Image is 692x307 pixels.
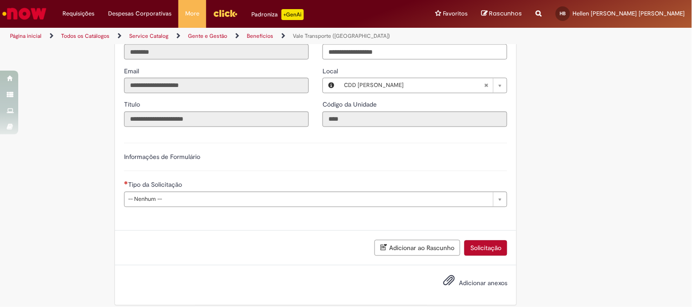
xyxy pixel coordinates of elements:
span: Hellen [PERSON_NAME] [PERSON_NAME] [573,10,685,17]
span: Local [323,67,340,75]
label: Informações de Formulário [124,153,200,161]
span: Despesas Corporativas [108,9,172,18]
span: -- Nenhum -- [128,192,489,207]
a: Todos os Catálogos [61,32,109,40]
input: Título [124,112,309,127]
button: Adicionar anexos [441,272,457,293]
input: Email [124,78,309,93]
button: Solicitação [464,240,507,256]
span: Somente leitura - Email [124,67,141,75]
span: Somente leitura - Código da Unidade [323,101,379,109]
span: Requisições [62,9,94,18]
a: Benefícios [247,32,273,40]
span: Tipo da Solicitação [128,181,184,189]
ul: Trilhas de página [7,28,454,45]
input: Telefone de Contato [323,44,507,60]
div: Padroniza [251,9,304,20]
span: Necessários [124,181,128,185]
span: HB [560,10,566,16]
a: CDD [PERSON_NAME]Limpar campo Local [339,78,507,93]
input: Código da Unidade [323,112,507,127]
span: Rascunhos [489,9,522,18]
span: CDD [PERSON_NAME] [344,78,484,93]
a: Vale Transporte ([GEOGRAPHIC_DATA]) [293,32,390,40]
a: Rascunhos [482,10,522,18]
p: +GenAi [281,9,304,20]
input: ID [124,44,309,60]
img: click_logo_yellow_360x200.png [213,6,238,20]
a: Service Catalog [129,32,168,40]
abbr: Limpar campo Local [479,78,493,93]
span: Adicionar anexos [459,279,507,287]
span: Somente leitura - Título [124,101,142,109]
label: Somente leitura - Email [124,67,141,76]
button: Local, Visualizar este registro CDD João Pessoa [323,78,339,93]
a: Gente e Gestão [188,32,227,40]
span: More [185,9,199,18]
label: Somente leitura - Título [124,100,142,109]
img: ServiceNow [1,5,48,23]
button: Adicionar ao Rascunho [375,240,460,256]
span: Favoritos [443,9,468,18]
a: Página inicial [10,32,42,40]
label: Somente leitura - Código da Unidade [323,100,379,109]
